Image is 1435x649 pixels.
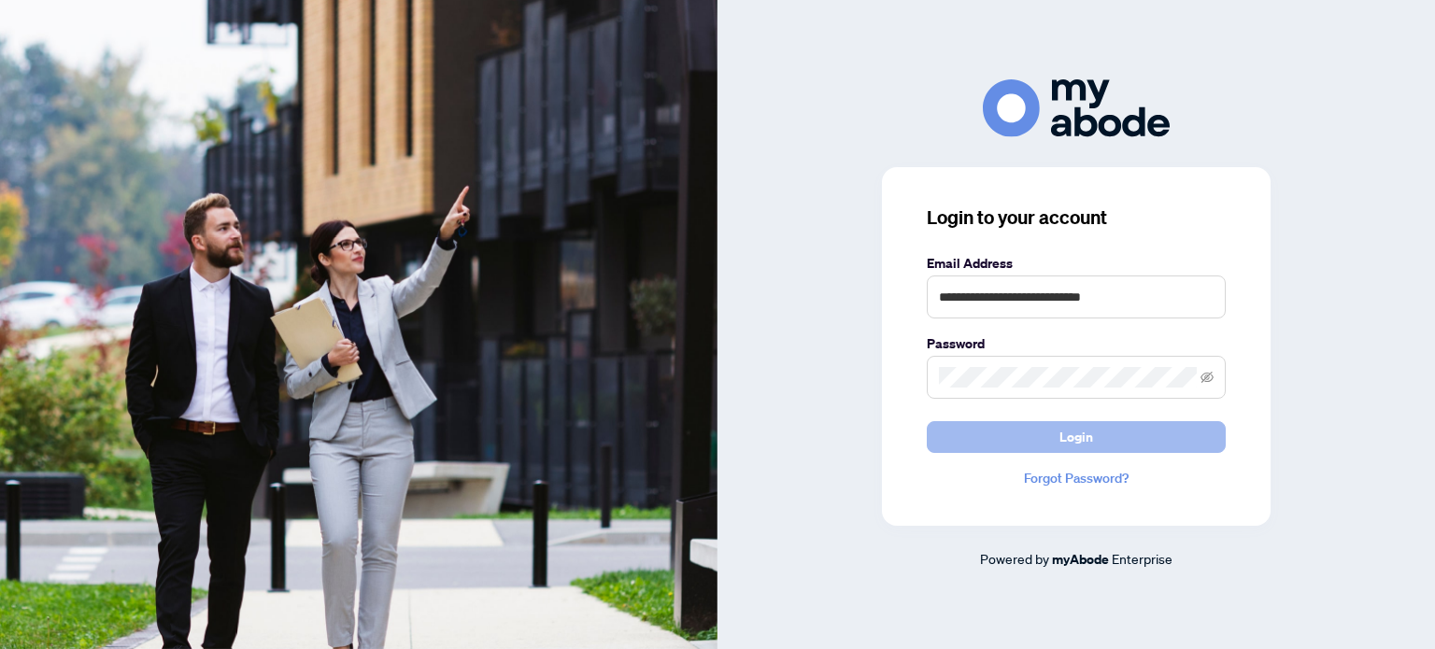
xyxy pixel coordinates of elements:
[983,79,1170,136] img: ma-logo
[1201,371,1214,384] span: eye-invisible
[1059,422,1093,452] span: Login
[1052,549,1109,570] a: myAbode
[927,253,1226,274] label: Email Address
[927,468,1226,488] a: Forgot Password?
[927,333,1226,354] label: Password
[927,205,1226,231] h3: Login to your account
[1112,550,1172,567] span: Enterprise
[927,421,1226,453] button: Login
[980,550,1049,567] span: Powered by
